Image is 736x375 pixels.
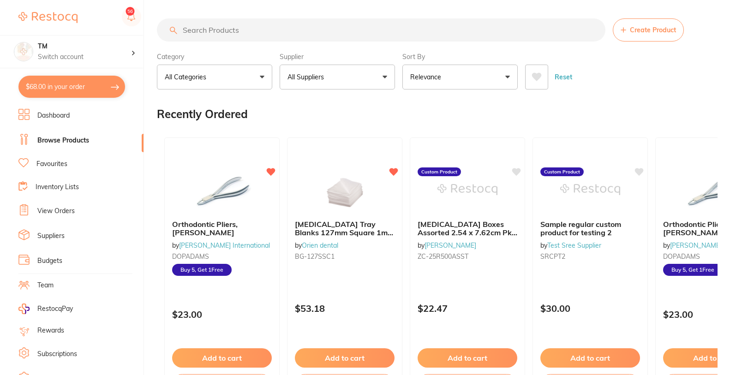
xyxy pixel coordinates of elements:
[540,253,640,260] small: SRCPT2
[418,303,517,314] p: $22.47
[425,241,476,250] a: [PERSON_NAME]
[172,253,272,260] small: DOPADAMS
[37,232,65,241] a: Suppliers
[287,72,328,82] p: All Suppliers
[280,53,395,61] label: Supplier
[172,264,232,276] span: Buy 5, Get 1 Free
[18,7,78,28] a: Restocq Logo
[179,241,270,250] a: [PERSON_NAME] International
[37,304,73,314] span: RestocqPay
[295,241,338,250] span: by
[18,76,125,98] button: $68.00 in your order
[315,167,375,213] img: Whitening Tray Blanks 127mm Square 1mm thick, Pack of 10
[38,42,131,51] h4: TM
[192,167,252,213] img: Orthodontic Pliers, Adams
[37,111,70,120] a: Dashboard
[540,167,584,177] label: Custom Product
[663,264,723,276] span: Buy 5, Get 1 Free
[157,53,272,61] label: Category
[37,207,75,216] a: View Orders
[295,220,395,237] b: Whitening Tray Blanks 127mm Square 1mm thick, Pack of 10
[402,53,518,61] label: Sort By
[540,348,640,368] button: Add to cart
[172,241,270,250] span: by
[36,160,67,169] a: Favourites
[37,350,77,359] a: Subscriptions
[172,220,272,237] b: Orthodontic Pliers, Adams
[540,303,640,314] p: $30.00
[302,241,338,250] a: Orien dental
[157,65,272,89] button: All Categories
[38,53,131,62] p: Switch account
[14,42,33,61] img: TM
[280,65,395,89] button: All Suppliers
[165,72,210,82] p: All Categories
[552,65,575,89] button: Reset
[295,303,395,314] p: $53.18
[18,304,73,314] a: RestocqPay
[172,309,272,320] p: $23.00
[540,220,640,237] b: Sample regular custom product for testing 2
[18,12,78,23] img: Restocq Logo
[547,241,601,250] a: Test Sree Supplier
[613,18,684,42] button: Create Product
[418,167,461,177] label: Custom Product
[37,256,62,266] a: Budgets
[37,136,89,145] a: Browse Products
[172,348,272,368] button: Add to cart
[36,183,79,192] a: Inventory Lists
[410,72,445,82] p: Relevance
[37,281,54,290] a: Team
[295,348,395,368] button: Add to cart
[630,26,676,34] span: Create Product
[540,241,601,250] span: by
[295,253,395,260] small: BG-127SSC1
[18,304,30,314] img: RestocqPay
[560,167,620,213] img: Sample regular custom product for testing 2
[418,241,476,250] span: by
[418,348,517,368] button: Add to cart
[37,326,64,335] a: Rewards
[157,108,248,121] h2: Recently Ordered
[418,220,517,237] b: Retainer Boxes Assorted 2.54 x 7.62cm Pk of 12
[418,253,517,260] small: ZC-25R500ASST
[157,18,605,42] input: Search Products
[437,167,497,213] img: Retainer Boxes Assorted 2.54 x 7.62cm Pk of 12
[402,65,518,89] button: Relevance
